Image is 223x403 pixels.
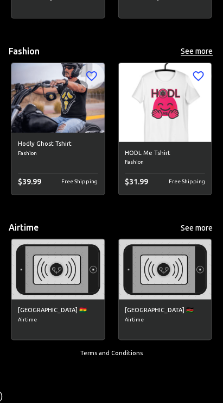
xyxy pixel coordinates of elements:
[80,350,143,357] a: Terms and Conditions
[125,306,206,316] h6: [GEOGRAPHIC_DATA] 🇰🇪
[125,148,206,158] h6: HODL Me Tshirt
[11,63,105,133] img: Hodly Ghost Tshirt image
[18,139,98,149] h6: Hodly Ghost Tshirt
[62,177,98,187] span: Free Shipping
[119,63,212,142] img: HODL Me Tshirt image
[125,177,149,186] span: $ 31.99
[180,221,214,235] button: See more
[18,306,98,316] h6: [GEOGRAPHIC_DATA] 🇬🇭
[125,158,206,166] span: Fashion
[169,177,205,187] span: Free Shipping
[11,239,105,300] img: Ghana image
[9,46,40,57] h5: Fashion
[18,177,41,186] span: $ 39.99
[9,222,39,233] h5: Airtime
[119,239,212,300] img: Kenya image
[180,45,214,58] button: See more
[125,316,206,325] span: Airtime
[18,316,98,325] span: Airtime
[18,149,98,158] span: Fashion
